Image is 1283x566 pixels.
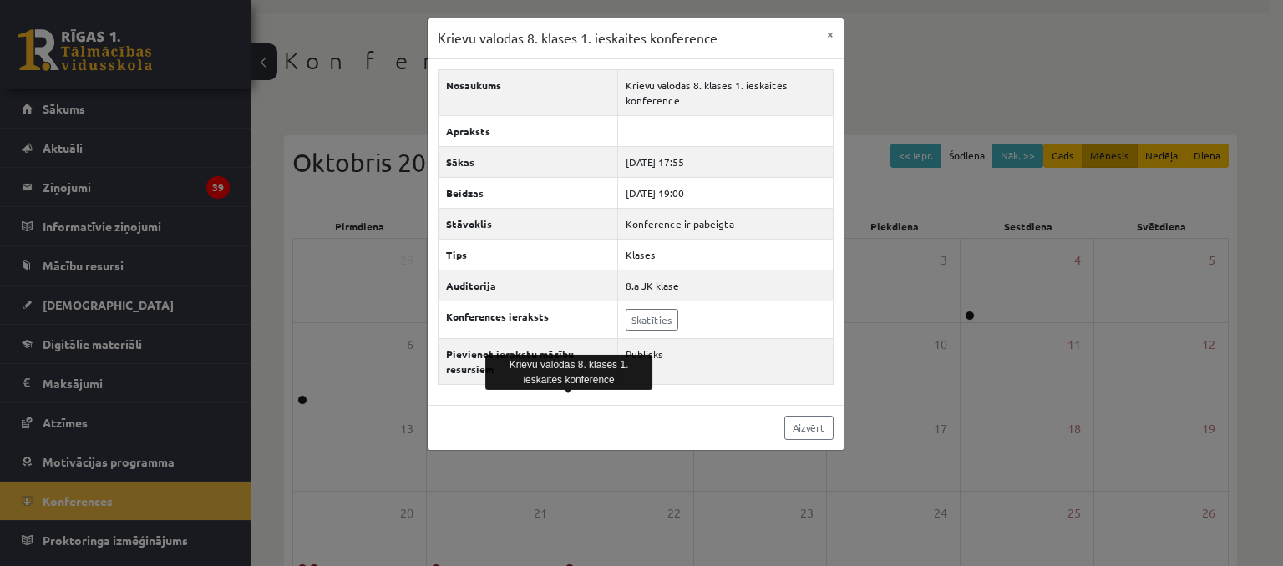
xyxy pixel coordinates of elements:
th: Pievienot ierakstu mācību resursiem [438,338,617,384]
th: Nosaukums [438,69,617,115]
div: Krievu valodas 8. klases 1. ieskaites konference [485,355,652,390]
a: Aizvērt [784,416,834,440]
th: Stāvoklis [438,208,617,239]
h3: Krievu valodas 8. klases 1. ieskaites konference [438,28,718,48]
th: Sākas [438,146,617,177]
td: Klases [617,239,833,270]
th: Auditorija [438,270,617,301]
td: 8.a JK klase [617,270,833,301]
button: × [817,18,844,50]
td: Publisks [617,338,833,384]
th: Tips [438,239,617,270]
td: Konference ir pabeigta [617,208,833,239]
td: Krievu valodas 8. klases 1. ieskaites konference [617,69,833,115]
th: Apraksts [438,115,617,146]
td: [DATE] 17:55 [617,146,833,177]
th: Konferences ieraksts [438,301,617,338]
th: Beidzas [438,177,617,208]
td: [DATE] 19:00 [617,177,833,208]
a: Skatīties [626,309,678,331]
